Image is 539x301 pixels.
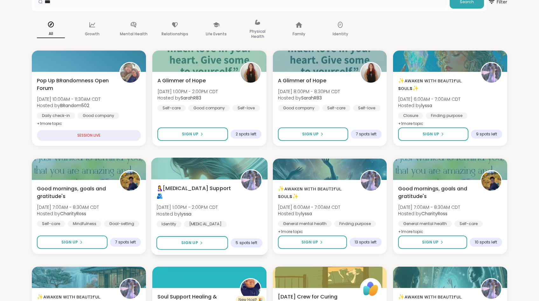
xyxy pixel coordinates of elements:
span: Sign Up [301,239,318,245]
span: Sign Up [61,239,78,245]
button: Sign Up [156,236,228,250]
div: Finding purpose [334,221,376,227]
span: ✨ᴀᴡᴀᴋᴇɴ ᴡɪᴛʜ ʙᴇᴀᴜᴛɪғᴜʟ sᴏᴜʟs✨ [278,185,353,200]
p: Family [293,30,305,38]
span: [DATE] 1:00PM - 2:00PM CDT [157,88,218,95]
div: Identity [156,221,181,227]
button: Sign Up [157,127,228,141]
p: Mental Health [120,30,148,38]
button: Sign Up [398,236,467,249]
img: SarahR83 [361,63,381,83]
span: [DATE] 7:00AM - 8:30AM CDT [37,204,99,210]
span: Hosted by [37,102,100,109]
span: 7 spots left [115,240,136,245]
span: Sign Up [181,240,198,246]
b: SarahR83 [301,95,322,101]
img: lyssa [481,279,501,299]
div: General mental health [398,221,452,227]
span: Hosted by [398,102,460,109]
div: Good company [278,105,320,111]
span: Hosted by [278,210,340,217]
div: Good company [78,113,119,119]
div: General mental health [278,221,332,227]
span: Hosted by [157,95,218,101]
span: Sign Up [302,131,319,137]
img: CharityRoss [481,171,501,191]
span: [DATE] 10:00AM - 11:30AM CDT [37,96,100,102]
p: All [37,30,65,38]
span: [DATE] 7:00AM - 8:30AM CDT [398,204,460,210]
span: Hosted by [278,95,340,101]
button: Sign Up [278,236,347,249]
img: ShareWell [361,279,381,299]
span: Hosted by [156,210,218,217]
div: Self-love [232,105,260,111]
img: lyssa [361,171,381,191]
div: Finding purpose [426,113,467,119]
img: lyssa [120,279,140,299]
div: [MEDICAL_DATA] [184,221,227,227]
div: Good company [188,105,230,111]
span: Hosted by [37,210,99,217]
span: 7 spots left [356,132,377,137]
p: Growth [85,30,100,38]
button: Sign Up [278,127,349,141]
b: lyssa [180,210,191,217]
div: Goal-setting [104,221,139,227]
span: 2 spots left [236,132,256,137]
img: awakeningwithk3ndra [241,279,260,299]
div: Self-care [454,221,483,227]
b: BRandom502 [60,102,89,109]
b: CharityRoss [60,210,86,217]
span: 13 spots left [355,240,377,245]
b: lyssa [301,210,312,217]
span: Good mornings, goals and gratitude's [37,185,112,200]
span: 9 spots left [476,132,497,137]
img: SarahR83 [241,63,260,83]
span: [DATE] 8:00PM - 8:30PM CDT [278,88,340,95]
span: A Glimmer of Hope [278,77,326,85]
span: 5 spots left [236,240,257,245]
span: Hosted by [398,210,460,217]
span: [DATE] 1:00PM - 2:00PM CDT [156,204,218,210]
div: Self-care [37,221,65,227]
p: Life Events [206,30,227,38]
p: Physical Health [244,28,272,40]
div: Self-care [322,105,350,111]
img: lyssa [241,170,261,190]
b: lyssa [421,102,432,109]
span: [DATE] 6:00AM - 7:00AM CDT [398,96,460,102]
span: Pop Up BRandomness Open Forum [37,77,112,92]
div: Self-love [353,105,380,111]
span: Sign Up [423,131,439,137]
span: Sign Up [422,239,439,245]
div: Closure [398,113,423,119]
span: A Glimmer of Hope [157,77,206,85]
img: BRandom502 [120,63,140,83]
span: Sign Up [182,131,198,137]
img: CharityRoss [120,171,140,191]
div: Mindfulness [68,221,101,227]
p: Identity [333,30,348,38]
button: Sign Up [398,127,468,141]
span: 🤱[MEDICAL_DATA] Support🫂 [156,185,233,200]
span: Good mornings, goals and gratitude's [398,185,473,200]
div: Daily check-in [37,113,75,119]
div: Self-care [157,105,186,111]
img: lyssa [481,63,501,83]
button: Sign Up [37,236,107,249]
span: [DATE] 6:00AM - 7:00AM CDT [278,204,340,210]
p: Relationships [162,30,188,38]
b: CharityRoss [421,210,447,217]
span: ✨ᴀᴡᴀᴋᴇɴ ᴡɪᴛʜ ʙᴇᴀᴜᴛɪғᴜʟ sᴏᴜʟs✨ [398,77,473,92]
b: SarahR83 [181,95,201,101]
span: 10 spots left [475,240,497,245]
div: SESSION LIVE [37,130,141,141]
